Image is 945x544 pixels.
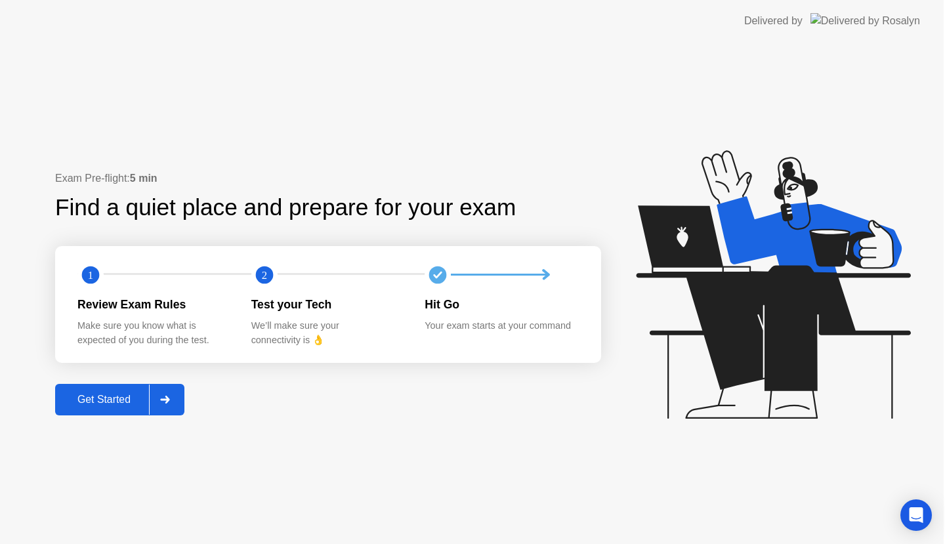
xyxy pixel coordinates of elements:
[77,319,230,347] div: Make sure you know what is expected of you during the test.
[55,190,518,225] div: Find a quiet place and prepare for your exam
[262,268,267,281] text: 2
[59,394,149,406] div: Get Started
[55,384,184,415] button: Get Started
[88,268,93,281] text: 1
[425,296,577,313] div: Hit Go
[900,499,932,531] div: Open Intercom Messenger
[77,296,230,313] div: Review Exam Rules
[130,173,157,184] b: 5 min
[744,13,803,29] div: Delivered by
[251,296,404,313] div: Test your Tech
[55,171,601,186] div: Exam Pre-flight:
[425,319,577,333] div: Your exam starts at your command
[810,13,920,28] img: Delivered by Rosalyn
[251,319,404,347] div: We’ll make sure your connectivity is 👌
